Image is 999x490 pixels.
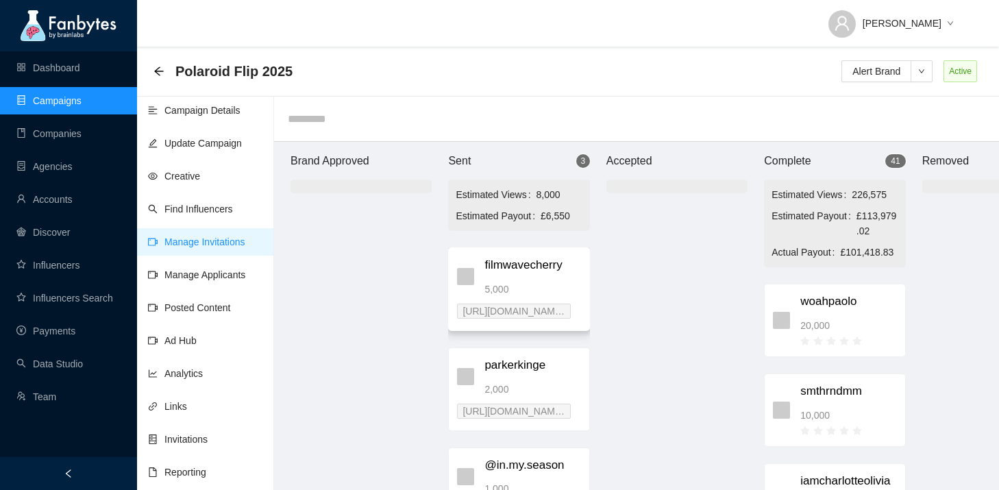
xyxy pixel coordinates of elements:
span: left [64,469,73,478]
a: starInfluencers [16,260,79,271]
div: Back [153,66,164,77]
a: pay-circlePayments [16,326,75,336]
span: Polaroid Flip 2025 [175,60,293,82]
div: parkerkinge2,000[URL][DOMAIN_NAME]/invitation/hub/7406c7a0 [448,347,589,431]
span: down [947,20,954,28]
span: star [800,426,810,436]
span: star [826,426,836,436]
a: fileReporting [148,467,206,478]
button: [PERSON_NAME]down [817,7,965,29]
span: star [852,336,862,346]
a: eyeCreative [148,171,200,182]
span: £101,418.83 [841,245,898,260]
span: Active [944,60,977,82]
span: star [852,426,862,436]
span: filmwavecherry [484,256,580,275]
a: containerAgencies [16,161,73,172]
button: Alert Brand [841,60,911,82]
a: radar-chartDiscover [16,227,70,238]
a: video-cameraManage Invitations [148,236,245,247]
span: star [839,336,849,346]
span: arrow-left [153,66,164,77]
a: appstoreDashboard [16,62,80,73]
a: video-cameraPosted Content [148,302,231,313]
a: align-leftCampaign Details [148,105,241,116]
a: bookCompanies [16,128,82,139]
span: 8,000 [536,187,582,202]
article: Sent [448,152,471,169]
div: smthrndmm10,000 [764,373,905,447]
a: editUpdate Campaign [148,138,242,149]
span: smthrndmm [800,382,896,401]
article: Complete [764,152,811,169]
span: 3 [580,156,585,166]
span: Alert Brand [852,64,900,79]
a: searchFind Influencers [148,204,233,215]
div: woahpaolo20,000 [764,284,905,357]
span: star [813,336,823,346]
span: Estimated Payout [772,208,856,238]
span: Estimated Payout [456,208,541,223]
span: 1 [896,156,900,166]
span: £113,979.02 [856,208,898,238]
article: Brand Approved [291,152,369,169]
span: Estimated Views [772,187,852,202]
span: 226,575 [852,187,898,202]
article: Accepted [606,152,652,169]
a: starInfluencers Search [16,293,113,304]
a: searchData Studio [16,358,83,369]
span: 4 [891,156,896,166]
span: @in.my.season [484,456,580,475]
a: video-cameraAd Hub [148,335,197,346]
a: hddInvitations [148,434,208,445]
a: userAccounts [16,194,73,205]
span: star [800,336,810,346]
sup: 41 [885,154,905,168]
span: [URL][DOMAIN_NAME] /invitation/hub/ 7406c7a0 [463,404,565,418]
sup: 3 [576,154,590,168]
button: down [911,60,933,82]
span: star [826,336,836,346]
span: 20,000 [800,318,830,333]
a: line-chartAnalytics [148,368,203,379]
span: 10,000 [800,408,830,423]
span: Actual Payout [772,245,840,260]
span: woahpaolo [800,293,896,311]
span: £6,550 [541,208,582,223]
div: filmwavecherry5,000[URL][DOMAIN_NAME]/invitation/hub/1dea5761 [448,247,589,331]
span: [URL][DOMAIN_NAME] /invitation/hub/ 1dea5761 [463,304,565,318]
span: 2,000 [484,382,508,397]
span: parkerkinge [484,356,580,375]
span: Estimated Views [456,187,536,202]
a: usergroup-addTeam [16,391,56,402]
a: video-cameraManage Applicants [148,269,245,280]
span: 5,000 [484,282,508,297]
a: linkLinks [148,401,187,412]
span: [PERSON_NAME] [863,16,941,31]
article: Removed [922,152,969,169]
span: star [839,426,849,436]
a: databaseCampaigns [16,95,82,106]
span: down [911,68,932,75]
span: star [813,426,823,436]
span: user [834,15,850,32]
